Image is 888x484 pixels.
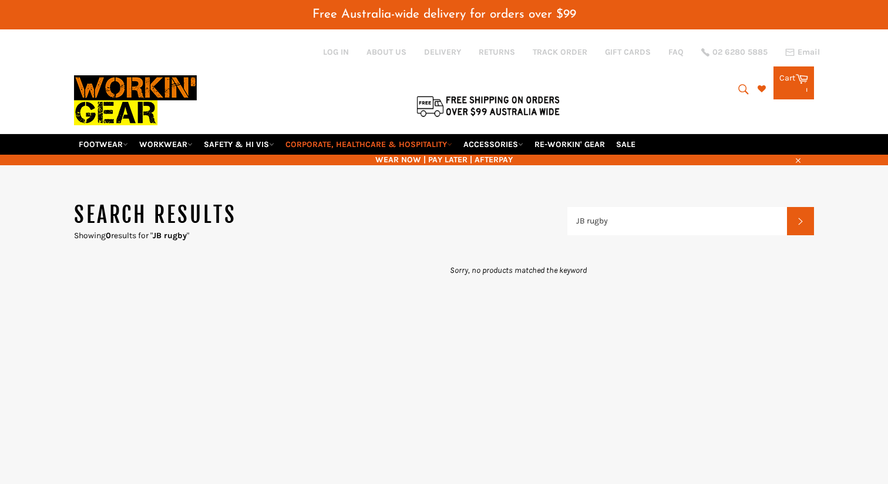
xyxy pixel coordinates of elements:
input: Search [567,207,787,235]
span: Email [798,48,820,56]
a: GIFT CARDS [605,46,651,58]
a: Cart 1 [773,66,814,99]
span: 02 6280 5885 [712,48,768,56]
span: WEAR NOW | PAY LATER | AFTERPAY [74,154,814,165]
a: SAFETY & HI VIS [199,134,279,155]
img: Workin Gear leaders in Workwear, Safety Boots, PPE, Uniforms. Australia's No.1 in Workwear [74,67,197,133]
a: SALE [611,134,640,155]
a: ABOUT US [366,46,406,58]
a: RE-WORKIN' GEAR [530,134,610,155]
a: CORPORATE, HEALTHCARE & HOSPITALITY [281,134,457,155]
strong: JB rugby [153,231,187,241]
a: TRACK ORDER [533,46,587,58]
p: Showing results for " " [74,230,567,241]
h1: Search results [74,201,567,230]
a: Log in [323,47,349,57]
a: FAQ [668,46,684,58]
span: Free Australia-wide delivery for orders over $99 [312,8,576,21]
span: 1 [805,84,808,94]
strong: 0 [106,231,111,241]
em: Sorry, no products matched the keyword [450,265,587,275]
a: RETURNS [479,46,515,58]
a: FOOTWEAR [74,134,133,155]
a: Email [785,48,820,57]
a: WORKWEAR [134,134,197,155]
a: 02 6280 5885 [701,48,768,56]
a: DELIVERY [424,46,461,58]
img: Flat $9.95 shipping Australia wide [415,94,561,118]
a: ACCESSORIES [459,134,528,155]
